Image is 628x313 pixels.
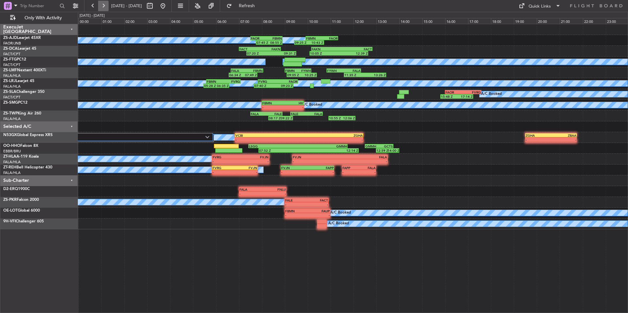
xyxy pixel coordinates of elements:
div: - [213,159,241,163]
div: - [285,213,307,217]
div: FALA [306,112,322,116]
div: FBMN [262,101,283,105]
span: ZS-SLA [3,90,16,94]
div: FALA [359,166,376,170]
div: FBMN [285,69,298,73]
a: ZS-SMGPC12 [3,101,27,105]
div: FVJN [241,155,269,159]
span: ZS-TWP [3,112,18,115]
div: - [307,213,330,217]
div: - [263,192,286,196]
div: FALA [251,112,267,116]
div: 14:00 [399,18,422,24]
a: FACT/CPT [3,62,20,67]
div: 07:52 Z [259,148,308,152]
div: - [359,170,376,174]
a: ZT-REHBell Helicopter 430 [3,165,52,169]
div: 09:23 Z [274,84,293,88]
div: - [551,138,576,142]
a: FALA/HLA [3,73,21,78]
div: 12:06 Z [342,116,355,120]
div: 11:35 Z [344,73,365,77]
div: [DATE] - [DATE] [79,13,105,19]
a: D2-ERQ1900C [3,187,30,191]
div: 01:00 [101,18,124,24]
div: ZGHA [526,133,551,137]
div: Quick Links [529,3,551,10]
div: 09:31 Z [271,51,296,55]
a: FALA/HLA [3,170,21,175]
div: FAOR [251,36,267,40]
div: 11:00 [331,18,354,24]
div: FACT [239,47,260,51]
a: ZS-DCALearjet 45 [3,47,36,51]
span: ZS-DCA [3,47,18,51]
div: FVRG [213,155,241,159]
div: 16:00 [445,18,468,24]
div: 20:00 [537,18,560,24]
div: 09:05 Z [287,73,302,77]
span: OE-LOT [3,209,18,213]
div: - [293,159,340,163]
div: FBMN [285,209,307,213]
div: FBMN [306,36,322,40]
button: Quick Links [515,1,564,11]
a: OO-HHOFalcon 8X [3,144,38,148]
input: Trip Number [20,1,58,11]
div: - [213,170,235,174]
div: - [281,170,307,174]
div: 07:40 Z [254,84,273,88]
div: FALA [239,187,263,191]
a: FALA/HLA [3,116,21,121]
div: GMMH [298,144,347,148]
a: OE-LOTGlobal 6000 [3,209,40,213]
div: 12:59 Z [376,148,388,152]
div: 17:14 Z [457,95,473,98]
a: 9H-VFIChallenger 605 [3,219,44,223]
button: Only With Activity [7,13,71,23]
div: FALE [267,112,282,116]
div: 06:00 [216,18,239,24]
div: FVRG [213,166,235,170]
div: A/C Booked [330,208,351,218]
div: FALE [291,112,306,116]
a: ZS-LRJLearjet 45 [3,79,34,83]
div: - [307,170,334,174]
div: 14:00 Z [388,148,399,152]
div: 10:43 Z [309,41,323,44]
span: ZS-PKR [3,198,17,202]
div: - [340,159,387,163]
a: ZS-FTGPC12 [3,58,26,61]
div: 06:34 Z [229,73,243,77]
div: 22:00 [583,18,606,24]
div: FYWH [327,69,344,73]
div: 03:00 [147,18,170,24]
div: 09:25 Z [295,41,309,44]
div: FBMN [267,36,282,40]
div: FBMN [207,79,223,83]
div: - [299,138,362,142]
a: ZS-LMFNextant 400XTi [3,68,46,72]
span: ZT-REH [3,165,16,169]
div: 15:00 [422,18,445,24]
div: FACT [342,47,372,51]
span: ZS-AJD [3,36,17,40]
div: 00:00 [78,18,101,24]
div: FAOR [278,79,298,83]
div: FVJN [293,155,340,159]
span: N53GX [3,133,17,137]
div: FVJN [281,166,307,170]
div: - [262,105,283,109]
a: ZS-AJDLearjet 45XR [3,36,41,40]
button: Refresh [223,1,263,11]
div: 07:20 Z [247,51,271,55]
a: EBBR/BRU [3,149,21,154]
div: GCTS [379,144,393,148]
a: FALA/HLA [3,160,21,165]
span: 9H-VFI [3,219,16,223]
div: A/C Booked [481,89,502,99]
div: 08:17 Z [269,116,281,120]
div: FAOR [445,90,463,94]
div: - [235,138,299,142]
div: FVJN [235,166,257,170]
